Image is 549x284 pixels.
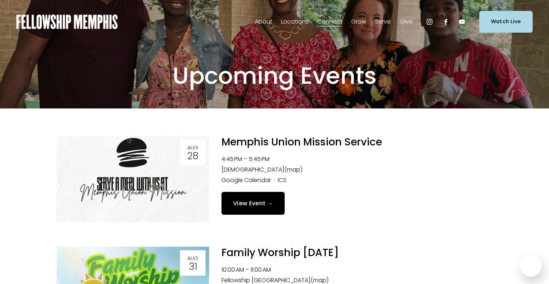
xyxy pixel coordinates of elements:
[182,151,203,161] div: 28
[317,17,342,27] span: Connect
[400,16,412,28] a: folder dropdown
[221,266,244,274] time: 10:00 AM
[351,17,366,27] span: Grow
[317,16,342,28] a: folder dropdown
[221,135,382,149] a: Memphis Union Mission Service
[255,16,272,28] a: folder dropdown
[182,145,203,150] div: Aug
[281,16,309,28] a: folder dropdown
[16,15,118,29] img: Fellowship Memphis
[400,17,412,27] span: Give
[375,16,391,28] a: folder dropdown
[255,17,272,27] span: About
[351,16,366,28] a: folder dropdown
[221,155,242,163] time: 4:45 PM
[182,262,203,271] div: 31
[458,18,465,25] a: YouTube
[479,11,533,32] a: Watch Live
[221,165,492,175] li: [DEMOGRAPHIC_DATA]
[221,246,339,260] a: Family Worship [DATE]
[182,256,203,261] div: Aug
[221,176,271,184] a: Google Calendar
[426,18,433,25] a: Instagram
[221,192,285,215] a: View Event →
[442,18,450,25] a: Facebook
[278,176,286,184] a: ICS
[284,165,302,174] a: (map)
[375,17,391,27] span: Serve
[251,266,271,274] time: 11:00 AM
[281,17,309,27] span: Locations
[57,136,209,222] img: Memphis Union Mission Service
[249,155,269,163] time: 5:45 PM
[111,62,438,90] h1: Upcoming Events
